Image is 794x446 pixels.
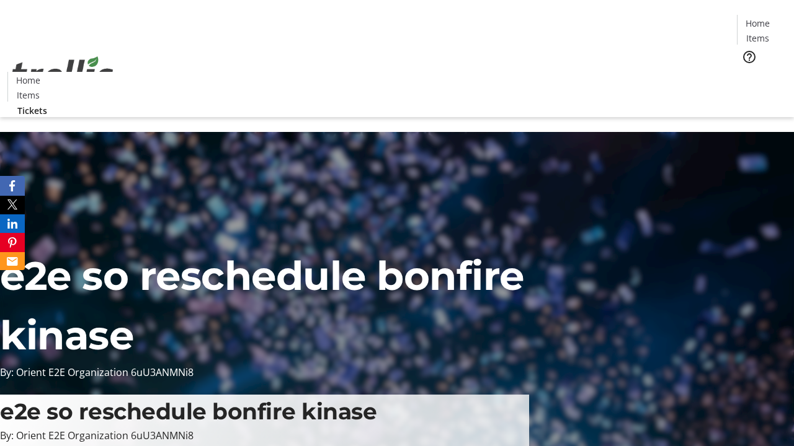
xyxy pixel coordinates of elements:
span: Items [746,32,769,45]
a: Items [8,89,48,102]
img: Orient E2E Organization 6uU3ANMNi8's Logo [7,43,118,105]
span: Tickets [17,104,47,117]
a: Tickets [7,104,57,117]
a: Home [738,17,777,30]
span: Home [16,74,40,87]
span: Home [746,17,770,30]
span: Items [17,89,40,102]
a: Items [738,32,777,45]
span: Tickets [747,72,777,85]
a: Home [8,74,48,87]
button: Help [737,45,762,69]
a: Tickets [737,72,787,85]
